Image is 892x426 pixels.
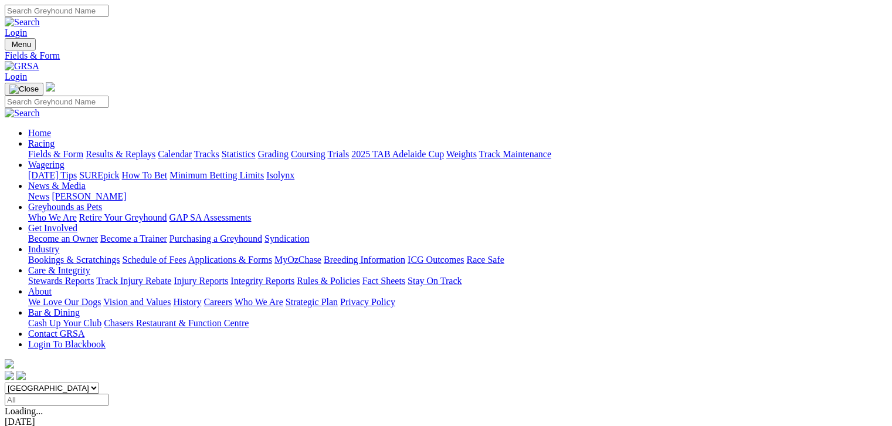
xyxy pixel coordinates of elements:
div: Care & Integrity [28,276,887,286]
div: Wagering [28,170,887,181]
span: Menu [12,40,31,49]
a: Isolynx [266,170,294,180]
a: SUREpick [79,170,119,180]
a: Syndication [264,234,309,244]
a: Schedule of Fees [122,255,186,265]
a: Bar & Dining [28,307,80,317]
a: MyOzChase [274,255,321,265]
a: 2025 TAB Adelaide Cup [351,149,444,159]
a: Results & Replays [86,149,155,159]
a: History [173,297,201,307]
img: Search [5,17,40,28]
a: Who We Are [235,297,283,307]
a: Who We Are [28,212,77,222]
a: Trials [327,149,349,159]
a: Greyhounds as Pets [28,202,102,212]
a: About [28,286,52,296]
a: We Love Our Dogs [28,297,101,307]
a: Fact Sheets [362,276,405,286]
a: ICG Outcomes [408,255,464,265]
span: Loading... [5,406,43,416]
button: Toggle navigation [5,83,43,96]
a: [PERSON_NAME] [52,191,126,201]
div: About [28,297,887,307]
a: Weights [446,149,477,159]
a: Stay On Track [408,276,462,286]
a: Contact GRSA [28,329,84,339]
a: GAP SA Assessments [169,212,252,222]
a: Home [28,128,51,138]
a: Fields & Form [28,149,83,159]
a: Purchasing a Greyhound [169,234,262,244]
div: Get Involved [28,234,887,244]
a: Industry [28,244,59,254]
a: Login To Blackbook [28,339,106,349]
img: twitter.svg [16,371,26,380]
a: Breeding Information [324,255,405,265]
a: Applications & Forms [188,255,272,265]
a: How To Bet [122,170,168,180]
img: Close [9,84,39,94]
a: Wagering [28,160,65,170]
a: Tracks [194,149,219,159]
a: Cash Up Your Club [28,318,101,328]
a: Login [5,72,27,82]
a: Bookings & Scratchings [28,255,120,265]
a: Grading [258,149,289,159]
a: Become an Owner [28,234,98,244]
img: logo-grsa-white.png [5,359,14,368]
input: Search [5,96,108,108]
a: Vision and Values [103,297,171,307]
a: Chasers Restaurant & Function Centre [104,318,249,328]
a: Stewards Reports [28,276,94,286]
a: Fields & Form [5,50,887,61]
a: Become a Trainer [100,234,167,244]
a: Race Safe [466,255,504,265]
a: Calendar [158,149,192,159]
a: Retire Your Greyhound [79,212,167,222]
div: News & Media [28,191,887,202]
div: Industry [28,255,887,265]
img: logo-grsa-white.png [46,82,55,92]
a: Injury Reports [174,276,228,286]
div: Racing [28,149,887,160]
input: Select date [5,394,108,406]
img: Search [5,108,40,119]
a: News [28,191,49,201]
a: Strategic Plan [286,297,338,307]
a: Integrity Reports [230,276,294,286]
a: Coursing [291,149,325,159]
a: Care & Integrity [28,265,90,275]
a: Privacy Policy [340,297,395,307]
a: Minimum Betting Limits [169,170,264,180]
a: [DATE] Tips [28,170,77,180]
a: Racing [28,138,55,148]
a: Rules & Policies [297,276,360,286]
input: Search [5,5,108,17]
a: Track Injury Rebate [96,276,171,286]
a: Get Involved [28,223,77,233]
img: GRSA [5,61,39,72]
button: Toggle navigation [5,38,36,50]
a: Login [5,28,27,38]
div: Greyhounds as Pets [28,212,887,223]
div: Bar & Dining [28,318,887,329]
a: News & Media [28,181,86,191]
a: Statistics [222,149,256,159]
a: Careers [204,297,232,307]
a: Track Maintenance [479,149,551,159]
img: facebook.svg [5,371,14,380]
